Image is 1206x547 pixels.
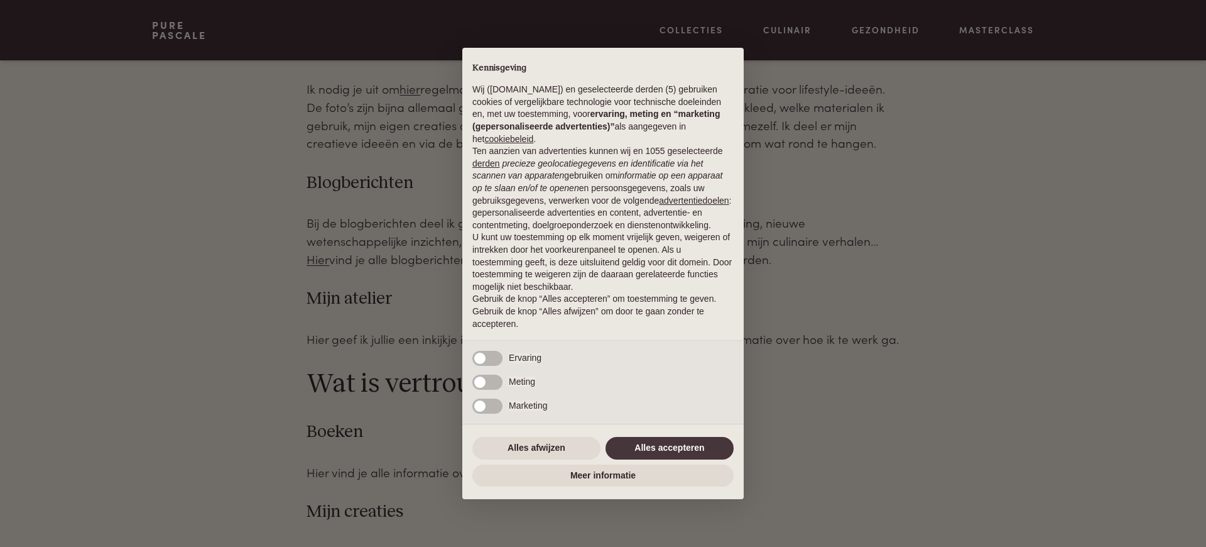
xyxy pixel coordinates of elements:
strong: ervaring, meting en “marketing (gepersonaliseerde advertenties)” [472,109,720,131]
button: Alles afwijzen [472,437,600,460]
p: Wij ([DOMAIN_NAME]) en geselecteerde derden (5) gebruiken cookies of vergelijkbare technologie vo... [472,84,734,145]
p: Ten aanzien van advertenties kunnen wij en 1055 geselecteerde gebruiken om en persoonsgegevens, z... [472,145,734,231]
button: advertentiedoelen [659,195,729,207]
em: informatie op een apparaat op te slaan en/of te openen [472,170,723,193]
em: precieze geolocatiegegevens en identificatie via het scannen van apparaten [472,158,703,181]
span: Ervaring [509,353,541,363]
button: Meer informatie [472,465,734,487]
button: derden [472,158,500,170]
a: cookiebeleid [484,134,533,144]
p: U kunt uw toestemming op elk moment vrijelijk geven, weigeren of intrekken door het voorkeurenpan... [472,231,734,293]
span: Marketing [509,401,547,411]
span: Meting [509,377,535,387]
h2: Kennisgeving [472,63,734,74]
p: Gebruik de knop “Alles accepteren” om toestemming te geven. Gebruik de knop “Alles afwijzen” om d... [472,293,734,330]
button: Alles accepteren [606,437,734,460]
